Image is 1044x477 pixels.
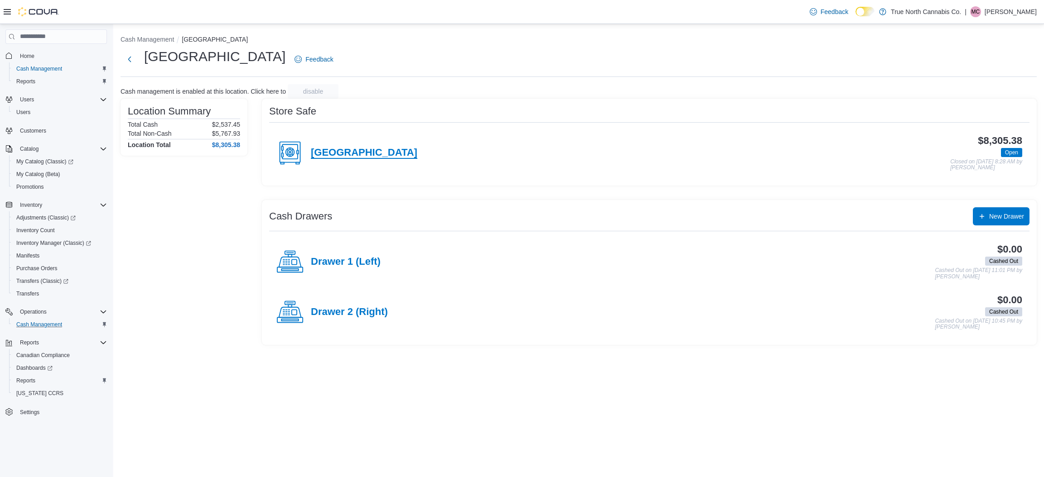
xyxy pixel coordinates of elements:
[16,306,107,317] span: Operations
[9,211,111,224] a: Adjustments (Classic)
[2,143,111,155] button: Catalog
[971,6,980,17] span: MC
[128,106,211,117] h3: Location Summary
[20,127,46,134] span: Customers
[985,307,1022,316] span: Cashed Out
[13,288,107,299] span: Transfers
[13,238,107,248] span: Inventory Manager (Classic)
[212,141,240,148] h4: $8,305.38
[2,49,111,62] button: Home
[2,336,111,349] button: Reports
[16,65,62,72] span: Cash Management
[2,405,111,418] button: Settings
[13,225,107,236] span: Inventory Count
[16,306,50,317] button: Operations
[806,3,852,21] a: Feedback
[20,339,39,346] span: Reports
[16,51,38,62] a: Home
[121,36,174,43] button: Cash Management
[305,55,333,64] span: Feedback
[20,145,39,153] span: Catalog
[20,409,39,416] span: Settings
[288,84,338,99] button: disable
[1001,148,1022,157] span: Open
[950,159,1022,171] p: Closed on [DATE] 8:28 AM by [PERSON_NAME]
[16,277,68,285] span: Transfers (Classic)
[311,256,381,268] h4: Drawer 1 (Left)
[9,224,111,237] button: Inventory Count
[16,227,55,234] span: Inventory Count
[13,276,72,286] a: Transfers (Classic)
[2,199,111,211] button: Inventory
[989,308,1018,316] span: Cashed Out
[20,201,42,209] span: Inventory
[269,211,332,222] h3: Cash Drawers
[128,121,158,128] h6: Total Cash
[16,125,107,136] span: Customers
[269,106,316,117] h3: Store Safe
[9,318,111,331] button: Cash Management
[16,143,107,154] span: Catalog
[989,257,1018,265] span: Cashed Out
[9,155,111,168] a: My Catalog (Classic)
[13,212,107,223] span: Adjustments (Classic)
[13,276,107,286] span: Transfers (Classic)
[985,6,1037,17] p: [PERSON_NAME]
[16,407,43,418] a: Settings
[16,214,76,221] span: Adjustments (Classic)
[13,107,107,118] span: Users
[311,306,388,318] h4: Drawer 2 (Right)
[9,106,111,119] button: Users
[973,207,1029,225] button: New Drawer
[965,6,967,17] p: |
[18,7,59,16] img: Cova
[13,169,64,180] a: My Catalog (Beta)
[9,287,111,300] button: Transfers
[989,212,1024,221] span: New Drawer
[13,225,58,236] a: Inventory Count
[13,250,43,261] a: Manifests
[128,130,172,137] h6: Total Non-Cash
[16,337,107,348] span: Reports
[16,390,63,397] span: [US_STATE] CCRS
[16,94,107,105] span: Users
[13,212,79,223] a: Adjustments (Classic)
[16,337,43,348] button: Reports
[144,48,285,66] h1: [GEOGRAPHIC_DATA]
[16,352,70,359] span: Canadian Compliance
[16,200,107,210] span: Inventory
[128,141,171,148] h4: Location Total
[13,350,73,361] a: Canadian Compliance
[855,16,856,17] span: Dark Mode
[2,93,111,106] button: Users
[2,305,111,318] button: Operations
[13,388,67,399] a: [US_STATE] CCRS
[16,321,62,328] span: Cash Management
[997,295,1022,305] h3: $0.00
[935,267,1022,280] p: Cashed Out on [DATE] 11:01 PM by [PERSON_NAME]
[13,363,56,373] a: Dashboards
[997,244,1022,255] h3: $0.00
[9,262,111,275] button: Purchase Orders
[13,263,61,274] a: Purchase Orders
[9,349,111,362] button: Canadian Compliance
[16,125,50,136] a: Customers
[16,143,42,154] button: Catalog
[16,252,39,259] span: Manifests
[303,87,323,96] span: disable
[182,36,248,43] button: [GEOGRAPHIC_DATA]
[13,181,107,192] span: Promotions
[13,238,95,248] a: Inventory Manager (Classic)
[13,288,43,299] a: Transfers
[9,62,111,75] button: Cash Management
[13,156,107,167] span: My Catalog (Classic)
[935,318,1022,330] p: Cashed Out on [DATE] 10:45 PM by [PERSON_NAME]
[13,63,66,74] a: Cash Management
[1005,148,1018,157] span: Open
[970,6,981,17] div: Matthew Cross
[16,78,35,85] span: Reports
[13,181,48,192] a: Promotions
[9,75,111,88] button: Reports
[13,107,34,118] a: Users
[13,63,107,74] span: Cash Management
